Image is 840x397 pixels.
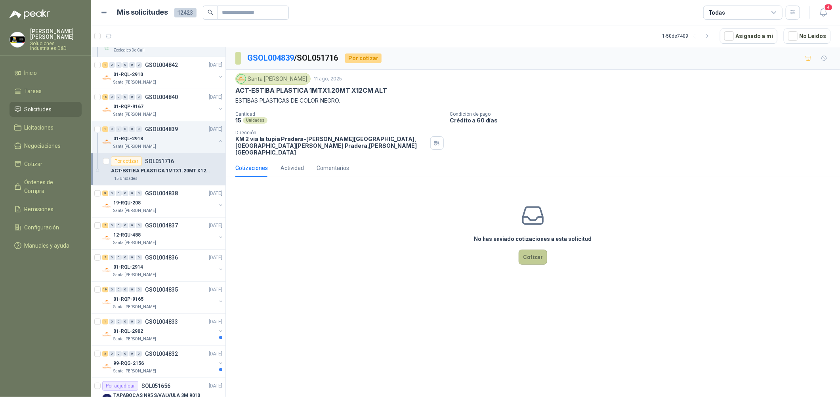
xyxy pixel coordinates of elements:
p: Condición de pago [450,111,837,117]
p: [PERSON_NAME] [PERSON_NAME] [30,29,82,40]
span: Solicitudes [25,105,52,114]
p: ESTIBAS PLASTICAS DE COLOR NEGRO. [235,96,830,105]
div: 0 [122,126,128,132]
a: 1 0 0 0 0 0 GSOL004839[DATE] Company Logo01-RQL-2918Santa [PERSON_NAME] [102,124,224,150]
button: Asignado a mi [720,29,777,44]
p: Soluciones Industriales D&D [30,41,82,51]
span: Configuración [25,223,59,232]
span: 12423 [174,8,197,17]
p: 11 ago, 2025 [314,75,342,83]
a: Órdenes de Compra [10,175,82,198]
p: 99-RQG-2156 [113,360,144,367]
a: 1 0 0 0 0 0 GSOL004842[DATE] Company Logo01-RQL-2910Santa [PERSON_NAME] [102,60,224,86]
div: 1 [102,319,108,324]
button: Cotizar [519,250,547,265]
div: 15 Unidades [111,176,141,182]
p: Zoologico De Cali [113,47,145,53]
a: Negociaciones [10,138,82,153]
div: 0 [122,351,128,357]
p: SOL051716 [145,158,174,164]
p: 12-RQU-488 [113,231,141,239]
div: 1 [102,62,108,68]
div: 0 [109,319,115,324]
p: [DATE] [209,318,222,326]
a: 5 0 0 0 0 0 GSOL004838[DATE] Company Logo19-RQU-208Santa [PERSON_NAME] [102,189,224,214]
div: Unidades [243,117,267,124]
div: Por adjudicar [102,381,138,391]
div: 0 [129,287,135,292]
div: Santa [PERSON_NAME] [235,73,311,85]
div: 0 [129,351,135,357]
div: 5 [102,191,108,196]
p: [DATE] [209,61,222,69]
div: 0 [116,126,122,132]
div: 2 [102,255,108,260]
h3: No has enviado cotizaciones a esta solicitud [474,235,592,243]
p: KM 2 vía la tupia Pradera-[PERSON_NAME][GEOGRAPHIC_DATA], [GEOGRAPHIC_DATA][PERSON_NAME] Pradera ... [235,136,427,156]
div: 0 [109,223,115,228]
p: 01-RQL-2910 [113,71,143,78]
p: Santa [PERSON_NAME] [113,208,156,214]
div: 0 [136,94,142,100]
div: Comentarios [317,164,349,172]
button: 4 [816,6,830,20]
button: No Leídos [784,29,830,44]
div: 0 [136,351,142,357]
p: ACT-ESTIBA PLASTICA 1MTX1.20MT X12CM ALT [235,86,387,95]
div: 0 [122,62,128,68]
img: Company Logo [102,265,112,275]
div: 0 [122,94,128,100]
a: Tareas [10,84,82,99]
p: 01-RQP-9165 [113,296,143,303]
p: GSOL004842 [145,62,178,68]
p: 01-RQL-2902 [113,328,143,335]
img: Company Logo [102,362,112,371]
p: GSOL004835 [145,287,178,292]
img: Company Logo [102,137,112,147]
p: GSOL004838 [145,191,178,196]
a: Por cotizarSOL051716ACT-ESTIBA PLASTICA 1MTX1.20MT X12CM ALT15 Unidades [91,153,225,185]
p: Santa [PERSON_NAME] [113,304,156,310]
p: / SOL051716 [247,52,339,64]
p: GSOL004839 [145,126,178,132]
p: [DATE] [209,254,222,261]
span: 4 [824,4,833,11]
div: 0 [129,319,135,324]
p: [DATE] [209,126,222,133]
div: Cotizaciones [235,164,268,172]
a: 2 0 0 0 0 0 GSOL004836[DATE] Company Logo01-RQL-2914Santa [PERSON_NAME] [102,253,224,278]
p: Crédito a 60 días [450,117,837,124]
p: SOL051656 [141,383,170,389]
a: Solicitudes [10,102,82,117]
p: Santa [PERSON_NAME] [113,368,156,374]
div: 0 [129,255,135,260]
p: 19-RQU-208 [113,199,141,207]
div: 0 [116,351,122,357]
div: 0 [109,191,115,196]
div: 0 [136,191,142,196]
a: 2 0 0 0 0 0 GSOL004837[DATE] Company Logo12-RQU-488Santa [PERSON_NAME] [102,221,224,246]
div: 0 [116,62,122,68]
div: 0 [136,319,142,324]
a: 19 0 0 0 0 0 GSOL004835[DATE] Company Logo01-RQP-9165Santa [PERSON_NAME] [102,285,224,310]
p: Dirección [235,130,427,136]
div: 0 [129,62,135,68]
div: 0 [129,191,135,196]
div: Por cotizar [111,157,142,166]
div: 0 [122,191,128,196]
p: 15 [235,117,241,124]
div: 0 [109,287,115,292]
div: 1 - 50 de 7409 [662,30,714,42]
div: 18 [102,94,108,100]
div: 0 [122,255,128,260]
div: 19 [102,287,108,292]
div: 0 [109,351,115,357]
a: Manuales y ayuda [10,238,82,253]
div: 0 [109,62,115,68]
p: Santa [PERSON_NAME] [113,240,156,246]
p: GSOL004837 [145,223,178,228]
div: 0 [129,223,135,228]
p: GSOL004833 [145,319,178,324]
div: 0 [109,255,115,260]
div: 0 [109,126,115,132]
